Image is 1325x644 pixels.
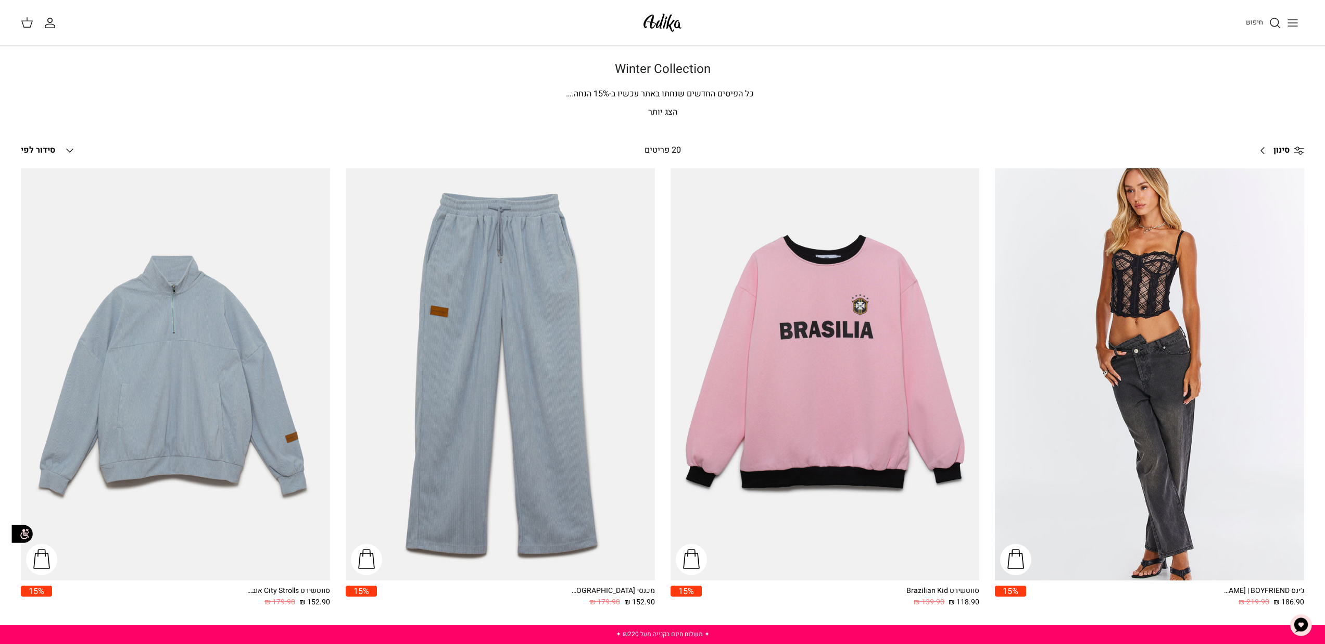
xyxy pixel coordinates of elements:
span: 186.90 ₪ [1273,597,1304,608]
span: 15% [995,586,1026,597]
span: 15% [671,586,702,597]
a: סווטשירט Brazilian Kid 118.90 ₪ 139.90 ₪ [702,586,980,608]
a: סינון [1253,138,1304,163]
span: 152.90 ₪ [299,597,330,608]
p: הצג יותר [298,106,1027,119]
span: סידור לפי [21,144,55,156]
span: 219.90 ₪ [1239,597,1269,608]
div: ג׳ינס All Or Nothing [PERSON_NAME] | BOYFRIEND [1221,586,1304,597]
a: ג׳ינס All Or Nothing קריס-קרוס | BOYFRIEND [995,168,1304,581]
span: 15% [21,586,52,597]
span: 179.90 ₪ [264,597,295,608]
button: צ'אט [1285,610,1317,641]
img: accessibility_icon02.svg [8,519,36,548]
a: מכנסי [GEOGRAPHIC_DATA] 152.90 ₪ 179.90 ₪ [377,586,655,608]
button: סידור לפי [21,139,76,162]
span: 15 [594,88,603,100]
div: מכנסי [GEOGRAPHIC_DATA] [572,586,655,597]
a: מכנסי טרנינג City strolls [346,168,655,581]
a: סווטשירט Brazilian Kid [671,168,980,581]
div: 20 פריטים [520,144,805,157]
button: Toggle menu [1281,11,1304,34]
a: סווטשירט City Strolls אוברסייז [21,168,330,581]
img: Adika IL [640,10,685,35]
span: 139.90 ₪ [914,597,944,608]
span: % הנחה. [566,88,609,100]
span: סינון [1273,144,1290,157]
span: 179.90 ₪ [589,597,620,608]
h1: Winter Collection [298,62,1027,77]
a: סווטשירט City Strolls אוברסייז 152.90 ₪ 179.90 ₪ [52,586,330,608]
span: 118.90 ₪ [949,597,979,608]
a: 15% [671,586,702,608]
div: סווטשירט City Strolls אוברסייז [247,586,330,597]
div: סווטשירט Brazilian Kid [896,586,979,597]
a: ✦ משלוח חינם בקנייה מעל ₪220 ✦ [616,629,710,639]
span: 15% [346,586,377,597]
a: 15% [995,586,1026,608]
a: החשבון שלי [44,17,60,29]
span: כל הפיסים החדשים שנחתו באתר עכשיו ב- [609,88,754,100]
a: חיפוש [1245,17,1281,29]
a: 15% [21,586,52,608]
a: 15% [346,586,377,608]
span: 152.90 ₪ [624,597,655,608]
a: ג׳ינס All Or Nothing [PERSON_NAME] | BOYFRIEND 186.90 ₪ 219.90 ₪ [1026,586,1304,608]
span: חיפוש [1245,17,1263,27]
